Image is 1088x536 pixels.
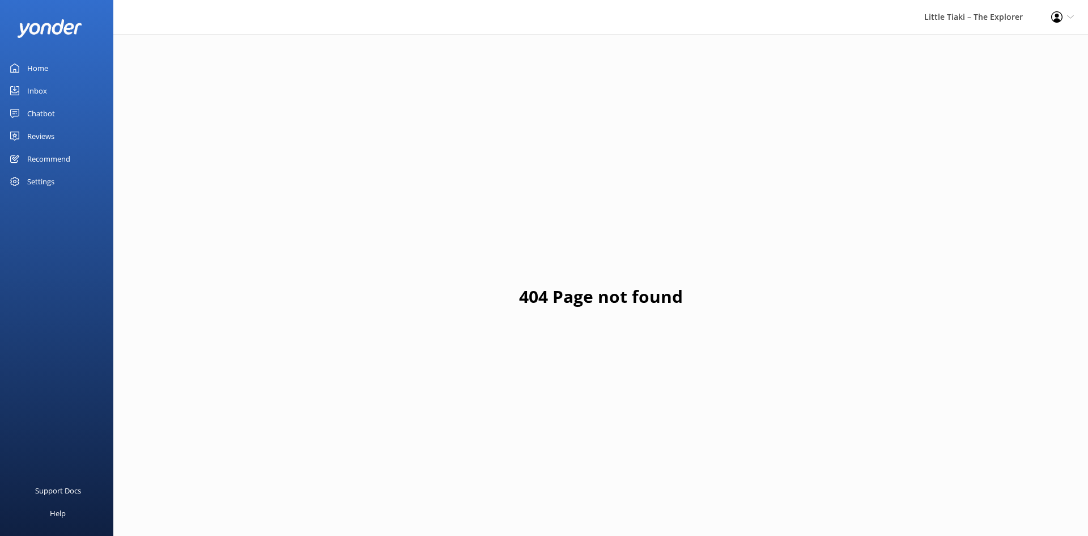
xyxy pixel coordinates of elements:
img: yonder-white-logo.png [17,19,82,38]
h1: 404 Page not found [519,283,683,310]
div: Chatbot [27,102,55,125]
div: Reviews [27,125,54,147]
div: Support Docs [35,479,81,502]
div: Help [50,502,66,525]
div: Settings [27,170,54,193]
div: Recommend [27,147,70,170]
div: Inbox [27,79,47,102]
div: Home [27,57,48,79]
